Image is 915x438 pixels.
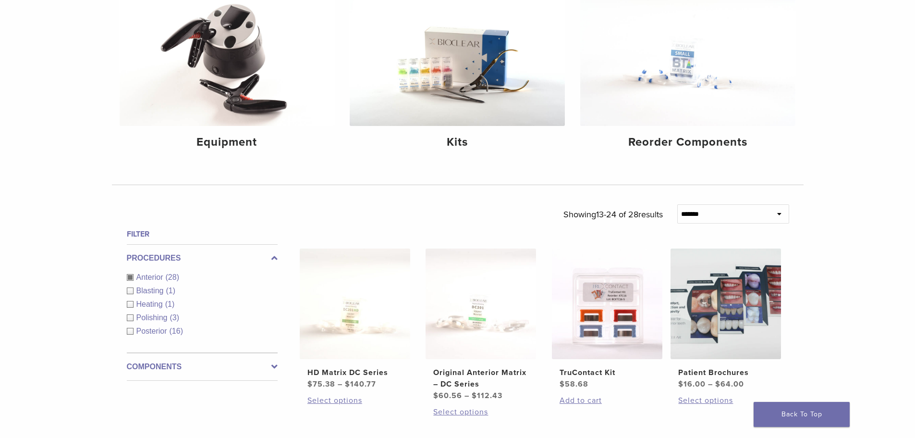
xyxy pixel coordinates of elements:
[307,395,403,406] a: Select options for “HD Matrix DC Series”
[345,379,376,389] bdi: 140.77
[170,313,179,322] span: (3)
[307,367,403,378] h2: HD Matrix DC Series
[136,327,170,335] span: Posterior
[307,379,335,389] bdi: 75.38
[433,391,462,400] bdi: 60.56
[708,379,713,389] span: –
[715,379,720,389] span: $
[426,249,536,359] img: Original Anterior Matrix - DC Series
[136,300,165,308] span: Heating
[560,379,565,389] span: $
[678,367,773,378] h2: Patient Brochures
[464,391,469,400] span: –
[357,134,557,151] h4: Kits
[307,379,313,389] span: $
[563,204,663,225] p: Showing results
[678,379,706,389] bdi: 16.00
[560,379,588,389] bdi: 58.68
[345,379,350,389] span: $
[136,287,166,295] span: Blasting
[678,395,773,406] a: Select options for “Patient Brochures”
[425,249,537,401] a: Original Anterior Matrix - DC SeriesOriginal Anterior Matrix – DC Series
[127,228,278,240] h4: Filter
[552,249,662,359] img: TruContact Kit
[472,391,502,400] bdi: 112.43
[596,209,638,220] span: 13-24 of 28
[127,361,278,373] label: Components
[588,134,788,151] h4: Reorder Components
[433,391,439,400] span: $
[170,327,183,335] span: (16)
[754,402,850,427] a: Back To Top
[433,406,528,418] a: Select options for “Original Anterior Matrix - DC Series”
[670,249,782,390] a: Patient BrochuresPatient Brochures
[472,391,477,400] span: $
[136,273,166,281] span: Anterior
[560,395,655,406] a: Add to cart: “TruContact Kit”
[166,273,179,281] span: (28)
[165,300,175,308] span: (1)
[166,287,175,295] span: (1)
[127,252,278,264] label: Procedures
[299,249,411,390] a: HD Matrix DC SeriesHD Matrix DC Series
[678,379,683,389] span: $
[551,249,663,390] a: TruContact KitTruContact Kit $58.68
[671,249,781,359] img: Patient Brochures
[300,249,410,359] img: HD Matrix DC Series
[136,313,170,322] span: Polishing
[715,379,744,389] bdi: 64.00
[560,367,655,378] h2: TruContact Kit
[338,379,342,389] span: –
[433,367,528,390] h2: Original Anterior Matrix – DC Series
[127,134,327,151] h4: Equipment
